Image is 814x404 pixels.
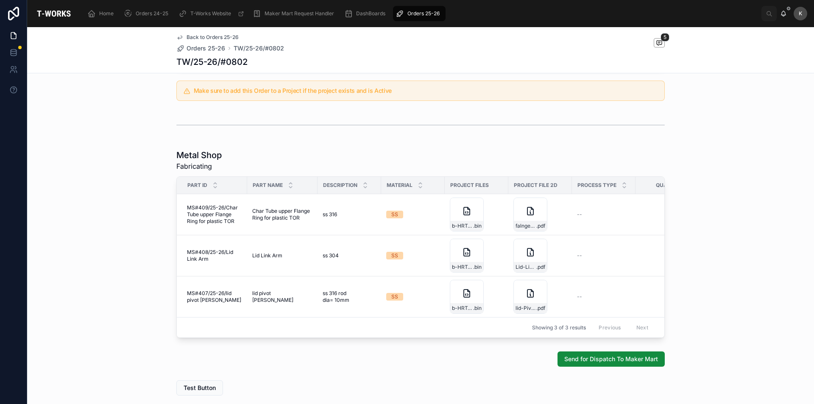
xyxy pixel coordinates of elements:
span: falnge-ring-for-plastic-Tor [516,223,536,229]
img: App logo [34,7,74,20]
span: DashBoards [356,10,385,17]
span: Material [387,182,413,189]
h5: Make sure to add this Order to a Project if the project exists and is Active [194,88,658,94]
a: Orders 24-25 [121,6,174,21]
div: SS [391,293,398,301]
a: Orders 25-26 [176,44,225,53]
span: Test Button [184,384,216,392]
span: Char Tube upper Flange Ring for plastic TOR [252,208,312,221]
span: .bin [473,223,482,229]
span: b-HRT_V2.x_Lid-link-arm [452,264,473,270]
span: Part ID [187,182,207,189]
span: K [799,10,802,17]
span: 1 [641,211,694,218]
span: ss 316 [323,211,337,218]
button: 5 [654,38,665,49]
span: Back to Orders 25-26 [187,34,239,41]
span: Showing 3 of 3 results [532,324,586,331]
span: Description [323,182,357,189]
span: .pdf [536,223,545,229]
span: -- [577,211,582,218]
span: Lid Link Arm [252,252,282,259]
span: Orders 24-25 [136,10,168,17]
a: Back to Orders 25-26 [176,34,239,41]
div: scrollable content [81,4,761,23]
span: ss 304 [323,252,339,259]
span: Home [99,10,114,17]
span: 5 [661,33,669,42]
span: Project File 2D [514,182,558,189]
span: Orders 25-26 [407,10,440,17]
span: lid-Pivot-Rod [516,305,536,312]
span: 3 [641,293,694,300]
span: Lid-Link-Arm [516,264,536,270]
span: MS#408/25-26/Lid Link Arm [187,249,242,262]
span: Maker Mart Request Handler [265,10,334,17]
span: .bin [473,264,482,270]
h1: Metal Shop [176,149,222,161]
span: T-Works Website [190,10,231,17]
span: 2 [641,252,694,259]
span: .bin [473,305,482,312]
a: Maker Mart Request Handler [250,6,340,21]
span: .pdf [536,305,545,312]
a: T-Works Website [176,6,248,21]
a: TW/25-26/#0802 [234,44,284,53]
span: -- [577,252,582,259]
a: Orders 25-26 [393,6,446,21]
div: SS [391,211,398,218]
div: SS [391,252,398,259]
span: Quantity [656,182,683,189]
span: -- [577,293,582,300]
span: ss 316 rod dia= 10mm [323,290,374,304]
span: .pdf [536,264,545,270]
span: lid pivot [PERSON_NAME] [252,290,312,304]
a: DashBoards [342,6,391,21]
h1: TW/25-26/#0802 [176,56,248,68]
span: Project Files [450,182,489,189]
span: b-HRT_V2.x_Char-tube-upper-flange-ring-for-Plastic-TOR [452,223,473,229]
button: Send for Dispatch To Maker Mart [558,351,665,367]
a: Home [85,6,120,21]
button: Test Button [176,380,223,396]
span: Fabricating [176,161,222,171]
span: Part Name [253,182,283,189]
span: MS#409/25-26/Char Tube upper Flange Ring for plastic TOR [187,204,242,225]
span: MS#407/25-26/lid pivot [PERSON_NAME] [187,290,242,304]
span: b-HRT_V2.x_Lid-pivot-rod [452,305,473,312]
span: Orders 25-26 [187,44,225,53]
span: Process Type [577,182,616,189]
span: Send for Dispatch To Maker Mart [564,355,658,363]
